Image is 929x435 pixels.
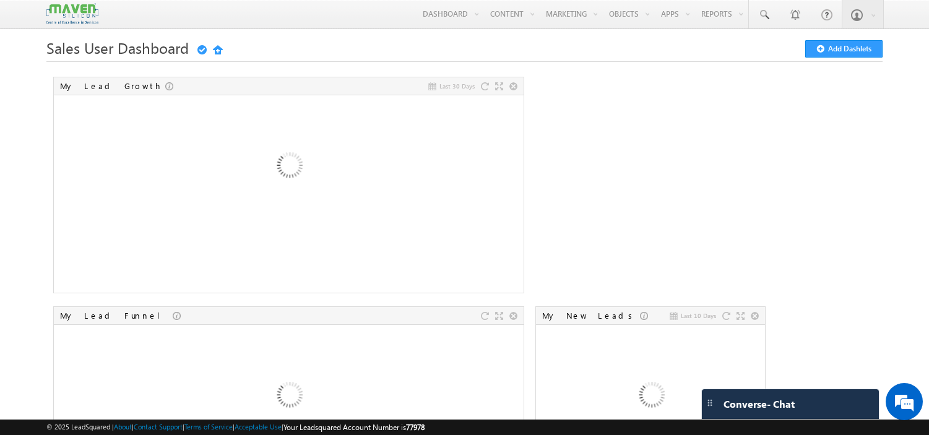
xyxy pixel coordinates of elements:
[283,423,425,432] span: Your Leadsquared Account Number is
[114,423,132,431] a: About
[681,310,716,321] span: Last 10 Days
[542,310,640,321] div: My New Leads
[222,101,355,234] img: Loading...
[60,310,173,321] div: My Lead Funnel
[60,80,165,92] div: My Lead Growth
[46,421,425,433] span: © 2025 LeadSquared | | | | |
[46,3,98,25] img: Custom Logo
[184,423,233,431] a: Terms of Service
[705,398,715,408] img: carter-drag
[406,423,425,432] span: 77978
[439,80,475,92] span: Last 30 Days
[235,423,282,431] a: Acceptable Use
[724,398,795,410] span: Converse - Chat
[134,423,183,431] a: Contact Support
[805,40,883,58] button: Add Dashlets
[46,38,189,58] span: Sales User Dashboard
